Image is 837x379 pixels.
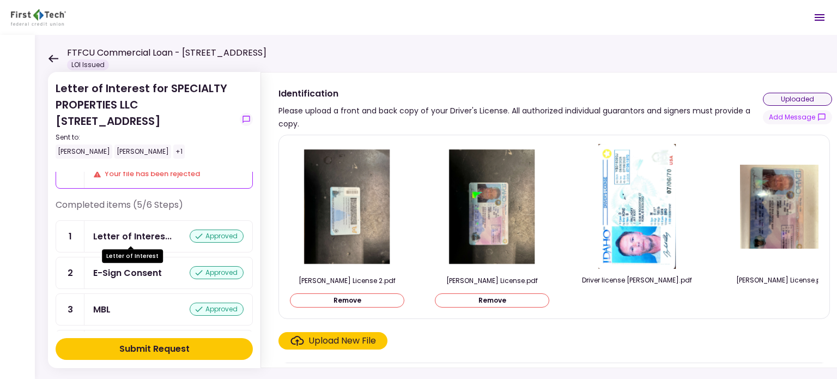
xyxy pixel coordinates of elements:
[763,93,832,106] div: uploaded
[190,266,244,279] div: approved
[435,276,549,286] div: Jim License.pdf
[435,293,549,308] button: Remove
[580,275,694,285] div: Driver license Scot.pdf
[56,293,253,326] a: 3MBLapproved
[290,293,404,308] button: Remove
[93,230,172,243] div: Letter of Interest
[763,110,832,124] button: show-messages
[67,46,266,59] h1: FTFCU Commercial Loan - [STREET_ADDRESS]
[102,249,163,263] div: Letter of Interest
[190,230,244,243] div: approved
[56,221,84,252] div: 1
[278,332,387,350] span: Click here to upload the required document
[56,257,84,288] div: 2
[93,266,162,280] div: E-Sign Consent
[240,113,253,126] button: show-messages
[114,145,171,159] div: [PERSON_NAME]
[56,330,253,362] a: 5ATPCapproved
[56,220,253,252] a: 1Letter of Interestapproved
[56,80,235,159] div: Letter of Interest for SPECIALTY PROPERTIES LLC [STREET_ADDRESS]
[56,198,253,220] div: Completed items (5/6 Steps)
[119,342,190,356] div: Submit Request
[308,334,376,347] div: Upload New File
[56,330,84,362] div: 5
[11,9,66,26] img: Partner icon
[56,294,84,325] div: 3
[173,145,185,159] div: +1
[806,4,833,31] button: Open menu
[56,145,112,159] div: [PERSON_NAME]
[278,87,763,100] div: Identification
[93,303,111,316] div: MBL
[278,104,763,130] div: Please upload a front and back copy of your Driver's License. All authorized individual guarantor...
[93,169,244,179] div: Your file has been rejected
[56,257,253,289] a: 2E-Sign Consentapproved
[67,59,109,70] div: LOI Issued
[56,338,253,360] button: Submit Request
[290,276,404,286] div: Jim License 2.pdf
[56,133,235,142] div: Sent to:
[190,303,244,316] div: approved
